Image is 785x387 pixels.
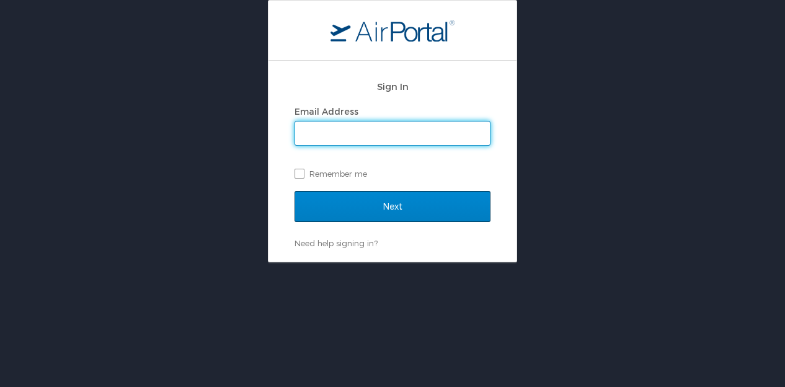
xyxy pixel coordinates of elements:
[295,191,490,222] input: Next
[330,19,455,42] img: logo
[295,238,378,248] a: Need help signing in?
[295,106,358,117] label: Email Address
[295,79,490,94] h2: Sign In
[295,164,490,183] label: Remember me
